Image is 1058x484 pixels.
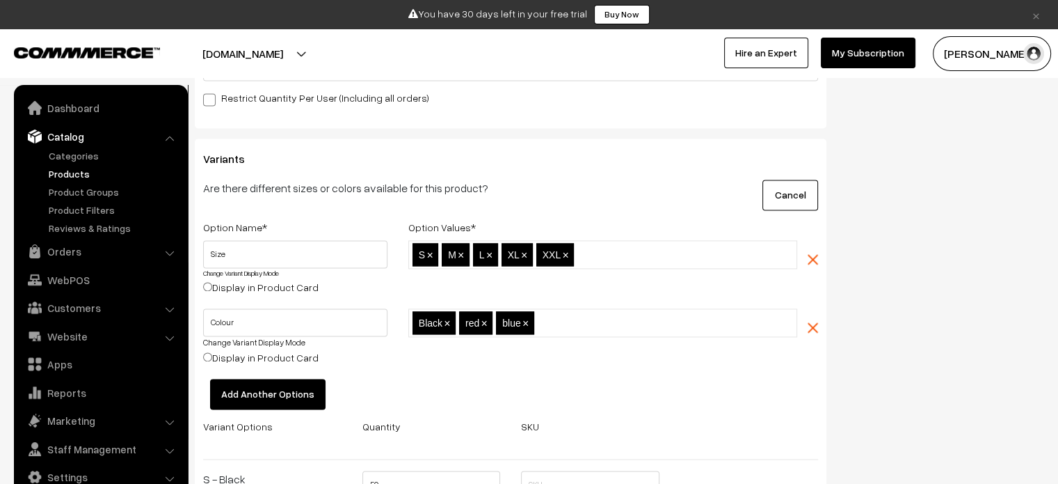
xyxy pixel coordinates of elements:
[1023,43,1044,64] img: user
[479,249,485,260] span: L
[502,318,520,329] span: blue
[448,249,456,260] span: M
[762,180,818,210] button: Cancel
[17,408,183,433] a: Marketing
[521,419,539,434] label: SKU
[17,239,183,264] a: Orders
[17,352,183,377] a: Apps
[203,282,212,291] input: Display in Product Card
[933,36,1051,71] button: [PERSON_NAME]…
[45,185,183,199] a: Product Groups
[5,5,1053,24] div: You have 30 days left in your free trial
[203,220,267,235] label: Option Name
[17,267,183,292] a: WebPOS
[154,36,332,71] button: [DOMAIN_NAME]
[14,47,160,58] img: COMMMERCE
[362,419,401,434] label: Quantity
[808,254,818,265] img: close
[45,148,183,163] a: Categories
[203,152,262,166] span: Variants
[14,43,136,60] a: COMMMERCE
[17,124,183,149] a: Catalog
[203,352,212,361] input: Display in Product Card
[419,318,442,329] span: Black
[17,95,183,120] a: Dashboard
[45,166,183,181] a: Products
[521,249,527,261] span: ×
[444,318,450,329] span: ×
[203,337,305,348] a: Change Variant Display Mode
[808,322,818,333] img: close
[203,309,387,336] input: Option Name
[203,91,429,105] label: Restrict Quantity Per User (Including all orders)
[17,324,183,349] a: Website
[465,318,479,329] span: red
[508,249,520,260] span: XL
[210,379,326,409] button: Add Another Options
[562,249,568,261] span: ×
[543,249,561,260] span: XXL
[17,437,183,462] a: Staff Management
[203,419,273,434] label: Variant Options
[1027,6,1045,23] a: ×
[426,249,433,261] span: ×
[724,38,808,68] a: Hire an Expert
[203,350,319,365] label: Display in Product Card
[203,240,387,268] input: Option Name
[486,249,492,261] span: ×
[821,38,915,68] a: My Subscription
[594,5,650,24] a: Buy Now
[419,249,425,260] span: S
[45,203,183,217] a: Product Filters
[203,269,279,277] a: Change Variant Display Mode
[458,249,464,261] span: ×
[481,318,487,329] span: ×
[17,295,183,320] a: Customers
[45,221,183,235] a: Reviews & Ratings
[203,280,319,295] label: Display in Product Card
[408,220,476,235] label: Option Values
[203,180,606,196] p: Are there different sizes or colors available for this product?
[522,318,529,329] span: ×
[17,380,183,405] a: Reports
